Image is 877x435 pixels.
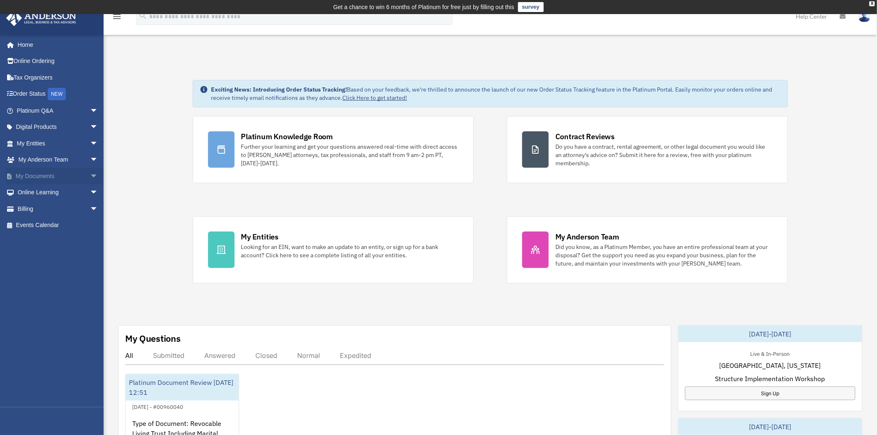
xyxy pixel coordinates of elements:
div: Live & In-Person [744,349,797,358]
div: Do you have a contract, rental agreement, or other legal document you would like an attorney's ad... [555,143,773,167]
span: arrow_drop_down [90,119,107,136]
div: Platinum Knowledge Room [241,131,333,142]
a: My Entities Looking for an EIN, want to make an update to an entity, or sign up for a bank accoun... [193,216,474,283]
div: Based on your feedback, we're thrilled to announce the launch of our new Order Status Tracking fe... [211,85,781,102]
span: arrow_drop_down [90,184,107,201]
div: [DATE]-[DATE] [678,418,862,435]
a: Billingarrow_drop_down [6,201,111,217]
a: My Documentsarrow_drop_down [6,168,111,184]
a: menu [112,15,122,22]
div: My Questions [125,332,181,345]
img: User Pic [858,10,871,22]
a: My Anderson Teamarrow_drop_down [6,152,111,168]
a: Digital Productsarrow_drop_down [6,119,111,135]
a: Sign Up [685,387,855,400]
a: My Anderson Team Did you know, as a Platinum Member, you have an entire professional team at your... [507,216,788,283]
div: Expedited [340,351,371,360]
div: Platinum Document Review [DATE] 12:51 [126,374,239,401]
a: Events Calendar [6,217,111,234]
div: Answered [204,351,235,360]
a: Contract Reviews Do you have a contract, rental agreement, or other legal document you would like... [507,116,788,183]
a: Platinum Knowledge Room Further your learning and get your questions answered real-time with dire... [193,116,474,183]
div: Normal [297,351,320,360]
span: arrow_drop_down [90,201,107,217]
span: Structure Implementation Workshop [715,374,825,384]
div: Closed [255,351,277,360]
span: arrow_drop_down [90,152,107,169]
div: Looking for an EIN, want to make an update to an entity, or sign up for a bank account? Click her... [241,243,458,259]
div: Submitted [153,351,184,360]
a: Tax Organizers [6,69,111,86]
div: [DATE]-[DATE] [678,326,862,342]
div: My Entities [241,232,279,242]
div: Get a chance to win 6 months of Platinum for free just by filling out this [333,2,514,12]
a: Online Learningarrow_drop_down [6,184,111,201]
div: Contract Reviews [555,131,615,142]
div: Did you know, as a Platinum Member, you have an entire professional team at your disposal? Get th... [555,243,773,268]
i: menu [112,12,122,22]
a: My Entitiesarrow_drop_down [6,135,111,152]
div: My Anderson Team [555,232,619,242]
a: Click Here to get started! [343,94,407,101]
div: All [125,351,133,360]
span: [GEOGRAPHIC_DATA], [US_STATE] [720,360,821,370]
span: arrow_drop_down [90,135,107,152]
a: Online Ordering [6,53,111,70]
div: close [870,1,875,6]
span: arrow_drop_down [90,102,107,119]
div: [DATE] - #00960040 [126,402,190,411]
span: arrow_drop_down [90,168,107,185]
a: Platinum Q&Aarrow_drop_down [6,102,111,119]
a: survey [518,2,544,12]
div: NEW [48,88,66,100]
strong: Exciting News: Introducing Order Status Tracking! [211,86,347,93]
a: Home [6,36,107,53]
i: search [138,11,148,20]
div: Further your learning and get your questions answered real-time with direct access to [PERSON_NAM... [241,143,458,167]
img: Anderson Advisors Platinum Portal [4,10,79,26]
a: Order StatusNEW [6,86,111,103]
